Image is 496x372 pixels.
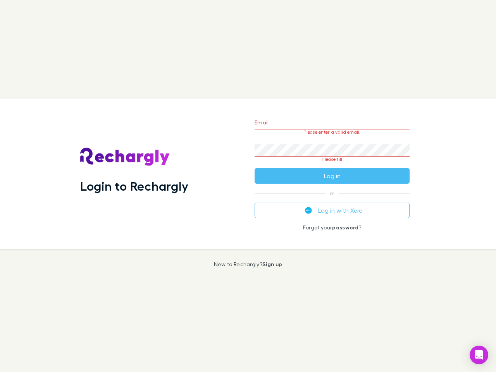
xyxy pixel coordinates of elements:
h1: Login to Rechargly [80,179,188,193]
button: Log in with Xero [255,203,410,218]
p: Forgot your ? [255,224,410,231]
a: password [332,224,358,231]
div: Open Intercom Messenger [470,346,488,364]
a: Sign up [262,261,282,267]
p: Please fill [255,157,410,162]
img: Xero's logo [305,207,312,214]
p: Please enter a valid email. [255,129,410,135]
button: Log in [255,168,410,184]
p: New to Rechargly? [214,261,282,267]
img: Rechargly's Logo [80,148,170,166]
